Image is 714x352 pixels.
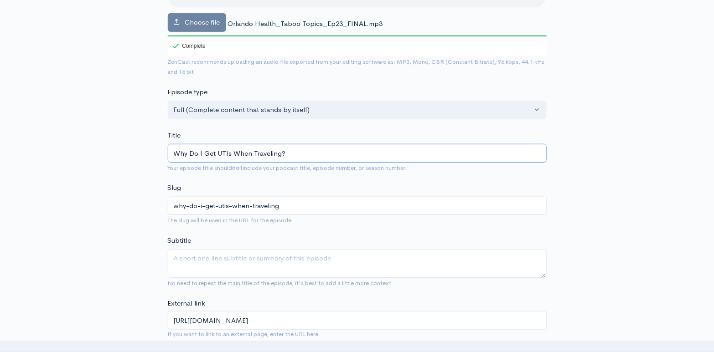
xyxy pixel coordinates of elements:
small: Your episode title should include your podcast title, episode number, or season number. [168,164,408,172]
strong: not [233,164,243,172]
label: External link [168,298,206,309]
input: What is the episode's title? [168,144,547,163]
label: Slug [168,183,181,193]
div: Complete [172,43,206,49]
div: Full (Complete content that stands by itself) [174,105,533,115]
input: title-of-episode [168,197,547,215]
label: Episode type [168,87,208,97]
small: If you want to link to an external page, enter the URL here. [168,330,547,339]
span: Orlando Health_Taboo Topics_Ep23_FINAL.mp3 [228,19,383,28]
span: Choose file [185,18,220,26]
small: ZenCast recommends uploading an audio file exported from your editing software as: MP3, Mono, CBR... [168,58,545,76]
small: No need to repeat the main title of the episode, it's best to add a little more context. [168,279,393,287]
small: The slug will be used in the URL for the episode. [168,216,294,224]
button: Full (Complete content that stands by itself) [168,101,547,119]
label: Title [168,130,181,141]
div: Complete [168,36,207,56]
input: Enter URL [168,311,547,330]
label: Subtitle [168,235,191,246]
